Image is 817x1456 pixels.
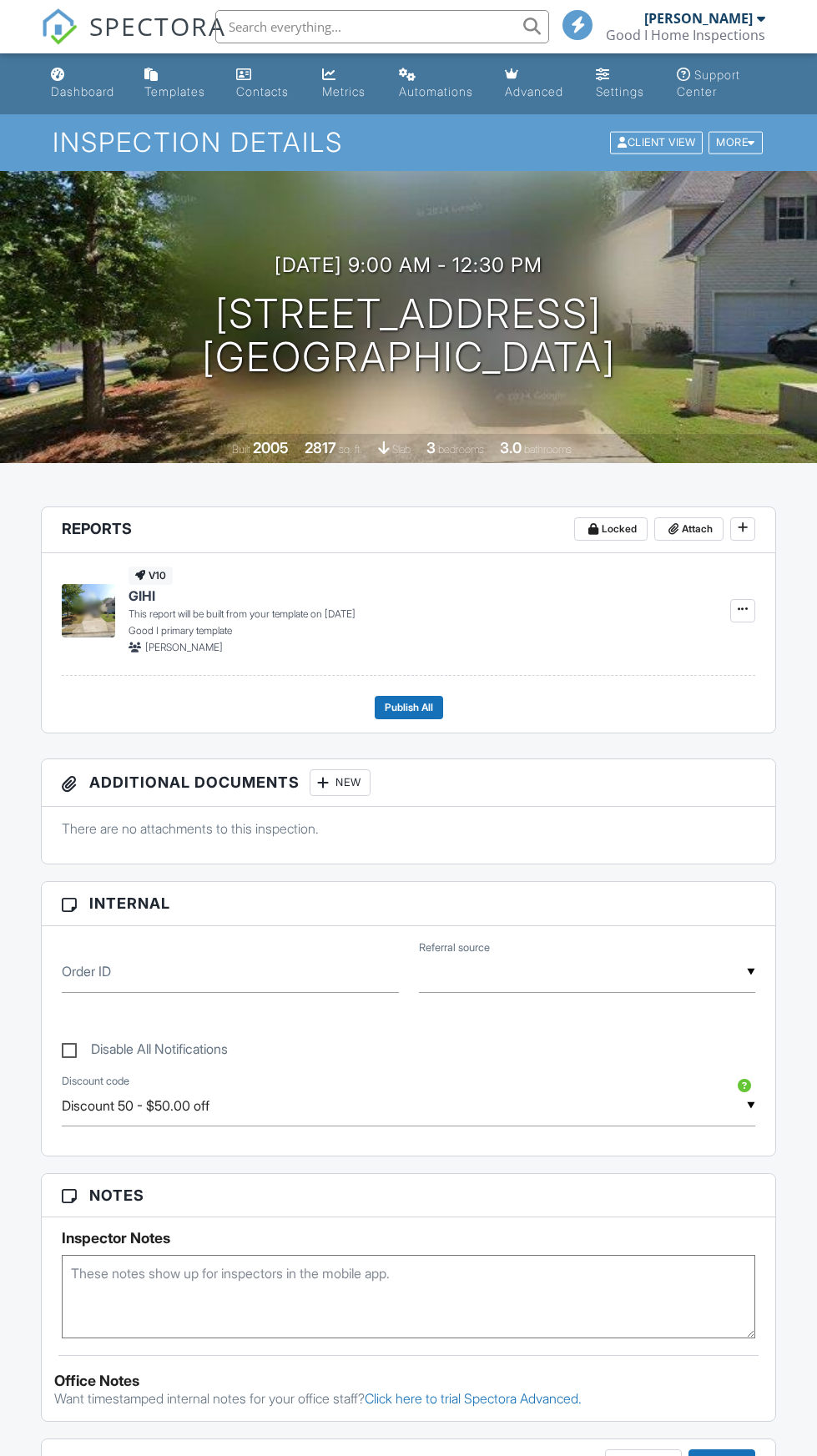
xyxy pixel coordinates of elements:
[438,443,484,456] span: bedrooms
[138,60,216,108] a: Templates
[253,439,289,456] div: 2005
[62,1074,129,1089] label: Discount code
[670,60,773,108] a: Support Center
[275,254,542,276] h3: [DATE] 9:00 am - 12:30 pm
[42,882,775,925] h3: Internal
[54,1389,763,1408] p: Want timestamped internal notes for your office staff?
[426,439,436,456] div: 3
[339,443,362,456] span: sq. ft.
[315,60,379,108] a: Metrics
[610,132,703,154] div: Client View
[62,962,111,980] label: Order ID
[232,443,250,456] span: Built
[42,759,775,807] h3: Additional Documents
[365,1390,582,1407] a: Click here to trial Spectora Advanced.
[392,443,411,456] span: slab
[53,128,764,157] h1: Inspection Details
[399,84,473,98] div: Automations
[500,439,522,456] div: 3.0
[62,1230,755,1247] h5: Inspector Notes
[62,1041,228,1062] label: Disable All Notifications
[606,27,765,43] div: Good I Home Inspections
[322,84,366,98] div: Metrics
[144,84,205,98] div: Templates
[419,940,490,955] label: Referral source
[709,132,763,154] div: More
[229,60,302,108] a: Contacts
[215,10,549,43] input: Search everything...
[310,769,371,796] div: New
[89,8,226,43] span: SPECTORA
[62,819,755,838] p: There are no attachments to this inspection.
[608,135,707,148] a: Client View
[42,1174,775,1217] h3: Notes
[51,84,114,98] div: Dashboard
[677,68,740,98] div: Support Center
[44,60,124,108] a: Dashboard
[41,8,78,45] img: The Best Home Inspection Software - Spectora
[644,10,753,27] div: [PERSON_NAME]
[505,84,563,98] div: Advanced
[202,292,616,380] h1: [STREET_ADDRESS] [GEOGRAPHIC_DATA]
[498,60,576,108] a: Advanced
[589,60,657,108] a: Settings
[41,23,226,58] a: SPECTORA
[392,60,485,108] a: Automations (Basic)
[236,84,289,98] div: Contacts
[305,439,336,456] div: 2817
[524,443,572,456] span: bathrooms
[596,84,644,98] div: Settings
[54,1373,763,1389] div: Office Notes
